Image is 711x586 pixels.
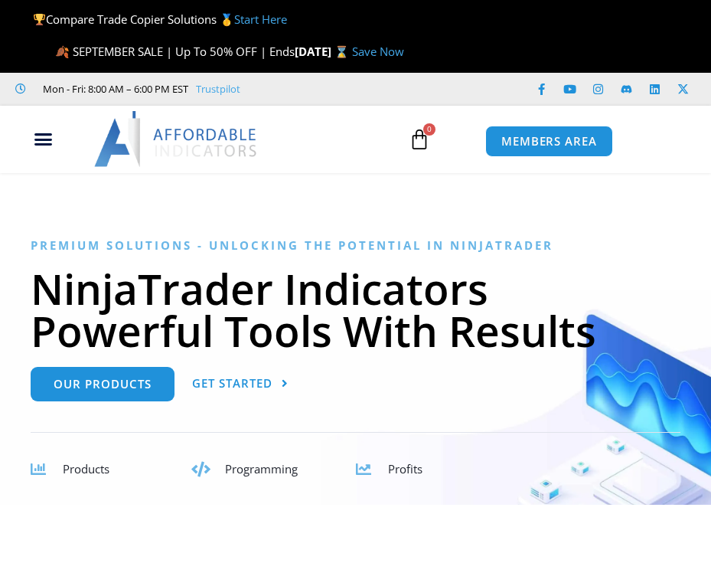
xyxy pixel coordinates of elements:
[31,238,680,253] h6: Premium Solutions - Unlocking the Potential in NinjaTrader
[485,126,613,157] a: MEMBERS AREA
[386,117,453,162] a: 0
[388,461,422,476] span: Profits
[423,123,435,136] span: 0
[31,267,680,352] h1: NinjaTrader Indicators Powerful Tools With Results
[501,136,597,147] span: MEMBERS AREA
[192,378,272,389] span: Get Started
[352,44,404,59] a: Save Now
[31,367,174,401] a: Our Products
[63,461,109,476] span: Products
[295,44,352,59] strong: [DATE] ⌛
[39,80,188,98] span: Mon - Fri: 8:00 AM – 6:00 PM EST
[94,111,259,166] img: LogoAI | Affordable Indicators – NinjaTrader
[192,367,289,401] a: Get Started
[196,80,240,98] a: Trustpilot
[8,125,78,154] div: Menu Toggle
[54,378,152,390] span: Our Products
[234,11,287,27] a: Start Here
[34,14,45,25] img: 🏆
[33,11,287,27] span: Compare Trade Copier Solutions 🥇
[225,461,298,476] span: Programming
[55,44,295,59] span: 🍂 SEPTEMBER SALE | Up To 50% OFF | Ends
